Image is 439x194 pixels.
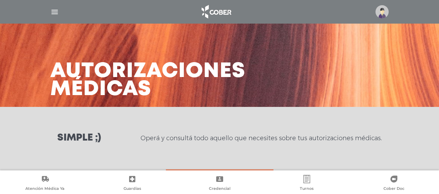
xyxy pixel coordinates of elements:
a: Cober Doc [351,175,438,193]
a: Turnos [263,175,350,193]
a: Atención Médica Ya [1,175,88,193]
p: Operá y consultá todo aquello que necesites sobre tus autorizaciones médicas. [141,134,382,142]
img: Cober_menu-lines-white.svg [50,8,59,16]
h3: Simple ;) [57,133,101,143]
a: Credencial [176,175,263,193]
span: Guardias [124,186,141,192]
img: profile-placeholder.svg [375,5,389,18]
a: Guardias [88,175,176,193]
img: logo_cober_home-white.png [198,3,234,20]
span: Atención Médica Ya [25,186,65,192]
span: Cober Doc [383,186,404,192]
span: Credencial [209,186,230,192]
h3: Autorizaciones médicas [50,62,245,99]
span: Turnos [300,186,314,192]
